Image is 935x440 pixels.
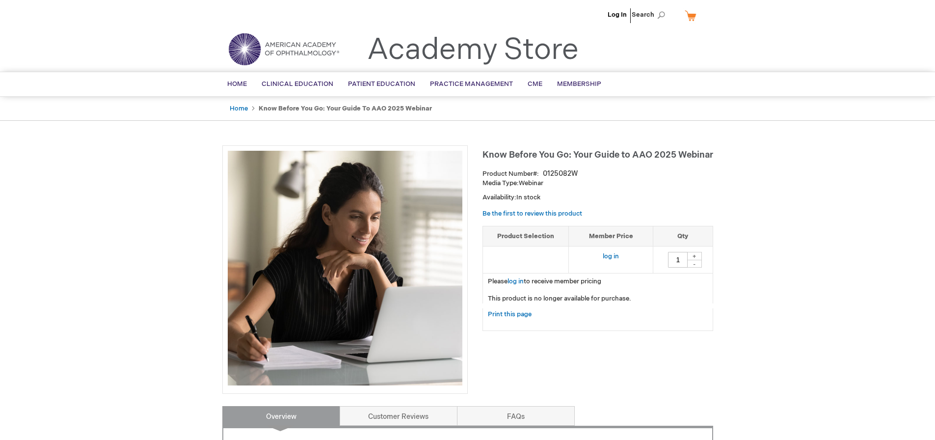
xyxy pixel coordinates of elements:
[483,226,569,247] th: Product Selection
[557,80,601,88] span: Membership
[367,32,579,68] a: Academy Store
[222,406,340,426] a: Overview
[569,226,653,247] th: Member Price
[632,5,669,25] span: Search
[687,252,702,260] div: +
[482,210,582,218] a: Be the first to review this product
[482,179,519,187] strong: Media Type:
[668,252,688,268] input: Qty
[488,277,601,285] span: Please to receive member pricing
[528,80,542,88] span: CME
[608,11,627,19] a: Log In
[259,105,432,112] strong: Know Before You Go: Your Guide to AAO 2025 Webinar
[262,80,333,88] span: Clinical Education
[430,80,513,88] span: Practice Management
[687,260,702,268] div: -
[482,179,713,188] p: Webinar
[482,150,713,160] span: Know Before You Go: Your Guide to AAO 2025 Webinar
[488,294,708,303] p: This product is no longer available for purchase.
[340,406,457,426] a: Customer Reviews
[516,193,540,201] span: In stock
[488,308,532,321] a: Print this page
[228,151,462,385] img: Know Before You Go: Your Guide to AAO 2025 Webinar
[457,406,575,426] a: FAQs
[603,252,619,260] a: log in
[543,169,578,179] div: 0125082W
[653,226,713,247] th: Qty
[348,80,415,88] span: Patient Education
[482,193,713,202] p: Availability:
[508,277,524,285] a: log in
[230,105,248,112] a: Home
[482,170,539,178] strong: Product Number
[227,80,247,88] span: Home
